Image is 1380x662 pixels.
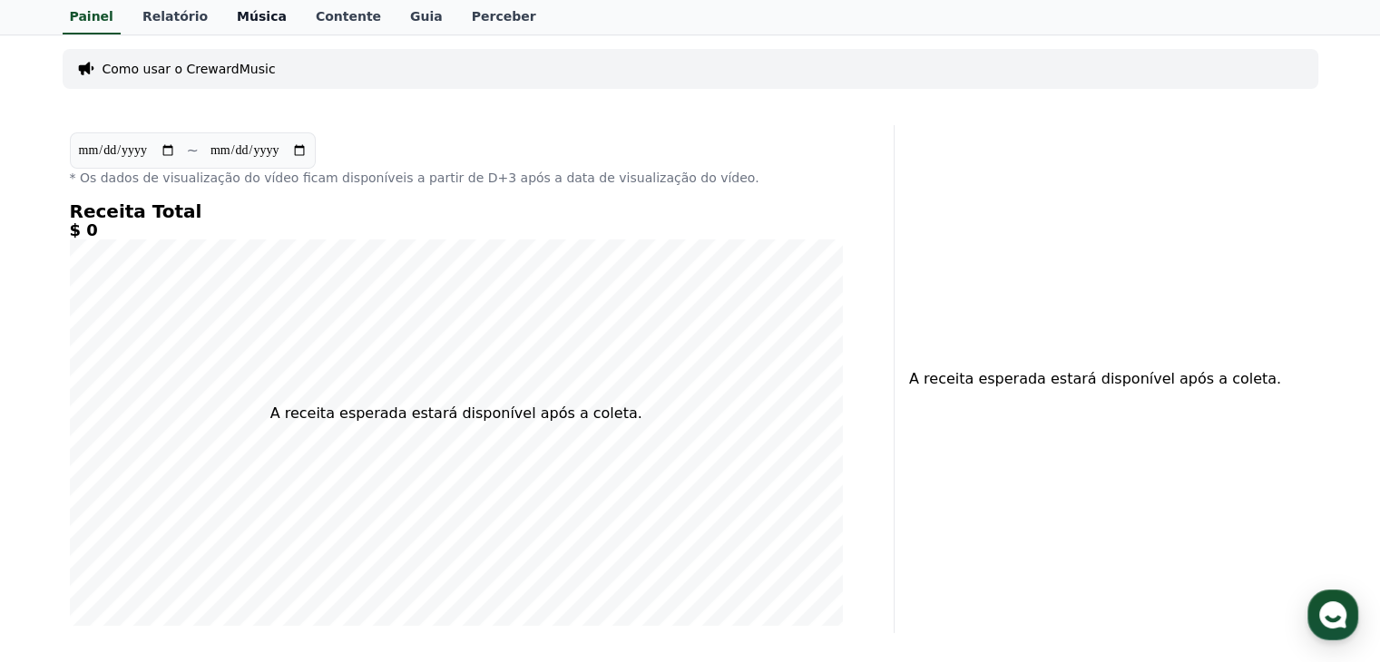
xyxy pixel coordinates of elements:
[103,60,276,78] a: Como usar o CrewardMusic
[142,9,208,24] font: Relatório
[234,511,348,557] a: Settings
[270,404,642,422] font: A receita esperada estará disponível após a coleta.
[120,511,234,557] a: Messages
[151,540,204,554] span: Messages
[269,539,313,553] span: Settings
[5,511,120,557] a: Home
[46,539,78,553] span: Home
[70,220,98,239] font: $ 0
[70,200,202,222] font: Receita Total
[70,170,759,185] font: * Os dados de visualização do vídeo ficam disponíveis a partir de D+3 após a data de visualização...
[316,9,381,24] font: Contente
[909,370,1281,387] font: A receita esperada estará disponível após a coleta.
[187,141,199,159] font: ~
[70,9,113,24] font: Painel
[410,9,443,24] font: Guia
[103,62,276,76] font: Como usar o CrewardMusic
[472,9,536,24] font: Perceber
[237,9,287,24] font: Música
